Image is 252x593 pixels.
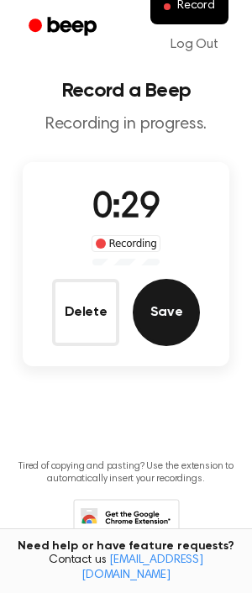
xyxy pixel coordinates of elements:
span: 0:29 [92,191,160,226]
a: Beep [17,11,112,44]
button: Save Audio Record [133,279,200,346]
h1: Record a Beep [13,81,239,101]
p: Tired of copying and pasting? Use the extension to automatically insert your recordings. [13,460,239,485]
a: [EMAIL_ADDRESS][DOMAIN_NAME] [81,554,203,581]
a: Log Out [154,24,235,65]
p: Recording in progress. [13,114,239,135]
div: Recording [92,235,161,252]
span: Contact us [10,554,242,583]
button: Delete Audio Record [52,279,119,346]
